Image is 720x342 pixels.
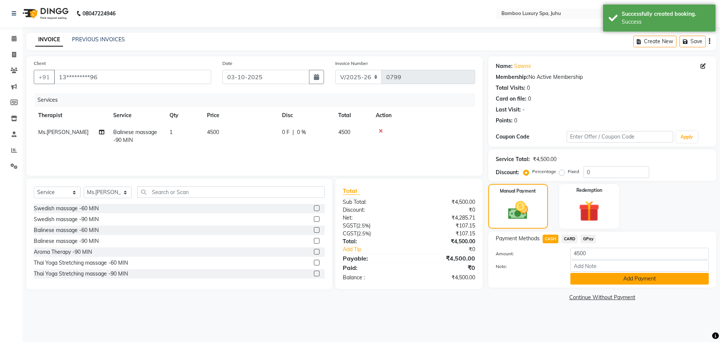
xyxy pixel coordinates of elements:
[34,60,46,67] label: Client
[679,36,706,47] button: Save
[371,107,475,124] th: Action
[496,95,526,103] div: Card on file:
[337,230,409,238] div: ( )
[532,168,556,175] label: Percentage
[496,235,540,243] span: Payment Methods
[109,107,165,124] th: Service
[514,117,517,125] div: 0
[34,107,109,124] th: Therapist
[502,199,534,222] img: _cash.svg
[496,133,567,141] div: Coupon Code
[35,33,63,47] a: INVOICE
[567,131,673,143] input: Enter Offer / Coupon Code
[292,128,294,136] span: |
[570,248,709,259] input: Amount
[496,84,525,92] div: Total Visits:
[337,222,409,230] div: ( )
[622,18,710,26] div: Success
[334,107,371,124] th: Total
[202,107,277,124] th: Price
[34,93,481,107] div: Services
[137,186,325,198] input: Search or Scan
[337,246,421,253] a: Add Tip
[570,273,709,285] button: Add Payment
[522,106,525,114] div: -
[528,95,531,103] div: 0
[496,169,519,176] div: Discount:
[500,188,536,194] label: Manual Payment
[409,274,480,282] div: ₹4,500.00
[72,36,125,43] a: PREVIOUS INVOICES
[514,62,531,70] a: Sawmi
[34,259,128,267] div: Thai Yoga Stretching massage -60 MIN
[337,214,409,222] div: Net:
[335,60,368,67] label: Invoice Number
[409,222,480,230] div: ₹107.15
[343,187,360,195] span: Total
[561,235,577,243] span: CARD
[421,246,480,253] div: ₹0
[676,131,697,143] button: Apply
[282,128,289,136] span: 0 F
[34,248,92,256] div: Aroma Therapy -90 MIN
[169,129,172,136] span: 1
[222,60,232,67] label: Date
[19,3,70,24] img: logo
[343,222,356,229] span: SGST
[496,117,513,125] div: Points:
[34,215,99,223] div: Swedish massage -90 MIN
[34,205,99,212] div: Swedish massage -60 MIN
[34,226,99,234] div: Balinese massage -60 MIN
[570,260,709,272] input: Add Note
[34,70,55,84] button: +91
[337,263,409,272] div: Paid:
[343,230,357,237] span: CGST
[409,238,480,246] div: ₹4,500.00
[496,62,513,70] div: Name:
[337,198,409,206] div: Sub Total:
[543,235,559,243] span: CASH
[580,235,596,243] span: GPay
[277,107,334,124] th: Disc
[409,206,480,214] div: ₹0
[568,168,579,175] label: Fixed
[409,198,480,206] div: ₹4,500.00
[38,129,88,136] span: Ms.[PERSON_NAME]
[496,73,528,81] div: Membership:
[527,84,530,92] div: 0
[113,129,157,143] span: Balinese massage -90 MIN
[409,214,480,222] div: ₹4,285.71
[409,230,480,238] div: ₹107.15
[34,270,128,278] div: Thai Yoga Stretching massage -90 MIN
[490,250,565,257] label: Amount:
[82,3,115,24] b: 08047224946
[409,263,480,272] div: ₹0
[409,254,480,263] div: ₹4,500.00
[34,237,99,245] div: Balinese massage -90 MIN
[338,129,350,136] span: 4500
[622,10,710,18] div: Successfully created booking.
[297,128,306,136] span: 0 %
[337,206,409,214] div: Discount:
[358,231,369,237] span: 2.5%
[165,107,202,124] th: Qty
[496,106,521,114] div: Last Visit:
[207,129,219,136] span: 4500
[337,274,409,282] div: Balance :
[490,294,715,301] a: Continue Without Payment
[337,238,409,246] div: Total:
[633,36,676,47] button: Create New
[54,70,211,84] input: Search by Name/Mobile/Email/Code
[576,187,602,194] label: Redemption
[337,254,409,263] div: Payable:
[496,155,530,163] div: Service Total:
[496,73,709,81] div: No Active Membership
[358,223,369,229] span: 2.5%
[533,155,556,163] div: ₹4,500.00
[490,263,565,270] label: Note:
[572,198,606,224] img: _gift.svg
